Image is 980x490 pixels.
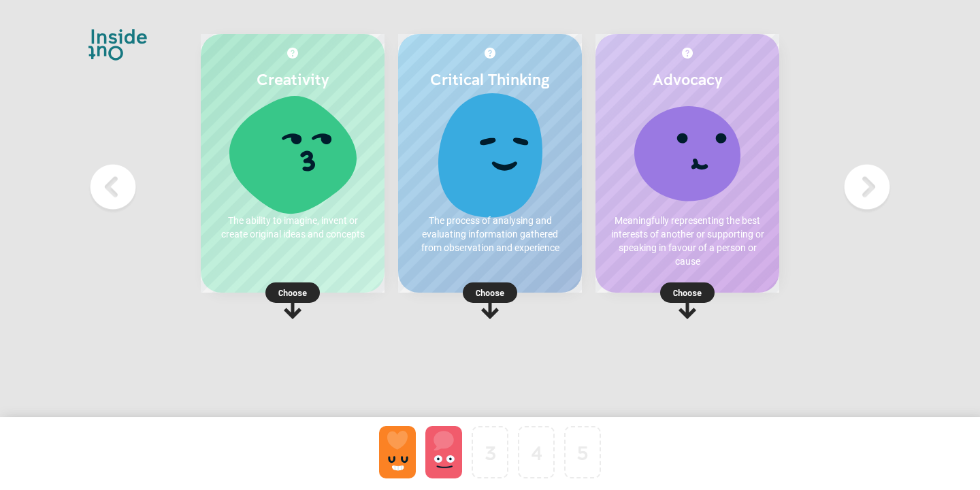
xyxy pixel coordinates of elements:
[485,48,495,59] img: More about Critical Thinking
[609,69,766,88] h2: Advocacy
[214,69,371,88] h2: Creativity
[682,48,693,59] img: More about Advocacy
[86,160,140,214] img: Previous
[398,286,582,299] p: Choose
[412,69,568,88] h2: Critical Thinking
[609,214,766,268] p: Meaningfully representing the best interests of another or supporting or speaking in favour of a ...
[201,286,385,299] p: Choose
[595,286,779,299] p: Choose
[412,214,568,255] p: The process of analysing and evaluating information gathered from observation and experience
[287,48,298,59] img: More about Creativity
[840,160,894,214] img: Next
[214,214,371,241] p: The ability to imagine, invent or create original ideas and concepts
